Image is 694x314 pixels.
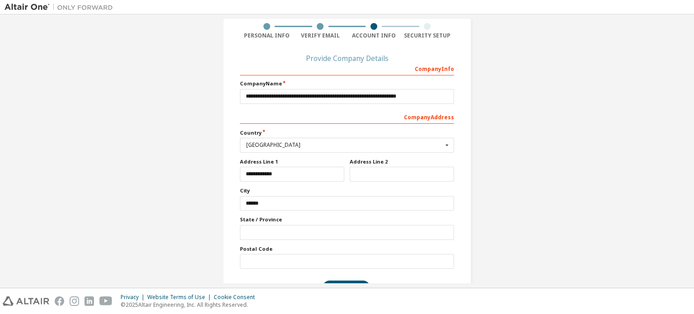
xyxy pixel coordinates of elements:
[240,187,454,194] label: City
[240,56,454,61] div: Provide Company Details
[147,294,214,301] div: Website Terms of Use
[84,296,94,306] img: linkedin.svg
[70,296,79,306] img: instagram.svg
[240,129,454,136] label: Country
[240,158,344,165] label: Address Line 1
[240,32,294,39] div: Personal Info
[121,301,260,309] p: © 2025 Altair Engineering, Inc. All Rights Reserved.
[3,296,49,306] img: altair_logo.svg
[323,281,370,294] button: Next
[99,296,113,306] img: youtube.svg
[240,80,454,87] label: Company Name
[55,296,64,306] img: facebook.svg
[5,3,117,12] img: Altair One
[350,158,454,165] label: Address Line 2
[294,32,347,39] div: Verify Email
[121,294,147,301] div: Privacy
[240,216,454,223] label: State / Province
[401,32,455,39] div: Security Setup
[240,109,454,124] div: Company Address
[240,61,454,75] div: Company Info
[246,142,443,148] div: [GEOGRAPHIC_DATA]
[240,245,454,253] label: Postal Code
[214,294,260,301] div: Cookie Consent
[347,32,401,39] div: Account Info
